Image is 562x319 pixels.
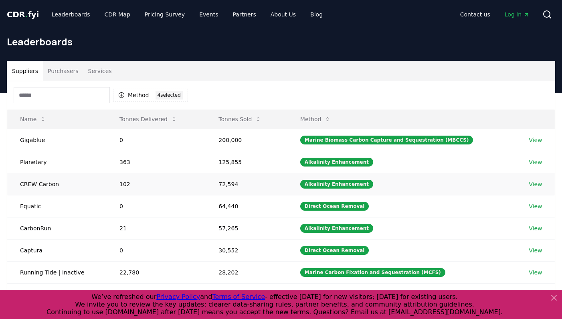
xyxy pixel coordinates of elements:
[107,217,206,239] td: 21
[7,239,107,261] td: Captura
[226,7,263,22] a: Partners
[7,195,107,217] td: Equatic
[529,246,542,254] a: View
[264,7,302,22] a: About Us
[454,7,497,22] a: Contact us
[529,136,542,144] a: View
[7,261,107,283] td: Running Tide | Inactive
[107,173,206,195] td: 102
[300,136,473,144] div: Marine Biomass Carbon Capture and Sequestration (MBCCS)
[206,151,287,173] td: 125,855
[529,158,542,166] a: View
[45,7,329,22] nav: Main
[505,10,530,18] span: Log in
[304,7,329,22] a: Blog
[529,268,542,276] a: View
[300,202,369,211] div: Direct Ocean Removal
[113,89,188,102] button: Method4selected
[25,10,28,19] span: .
[45,7,97,22] a: Leaderboards
[138,7,191,22] a: Pricing Survey
[529,180,542,188] a: View
[454,7,536,22] nav: Main
[7,35,555,48] h1: Leaderboards
[300,268,445,277] div: Marine Carbon Fixation and Sequestration (MCFS)
[7,173,107,195] td: CREW Carbon
[206,217,287,239] td: 57,265
[212,111,268,127] button: Tonnes Sold
[206,239,287,261] td: 30,552
[7,151,107,173] td: Planetary
[300,224,373,233] div: Alkalinity Enhancement
[7,283,107,305] td: Brilliant Planet
[98,7,137,22] a: CDR Map
[156,91,183,100] div: 4 selected
[529,202,542,210] a: View
[206,173,287,195] td: 72,594
[7,9,39,20] a: CDR.fyi
[498,7,536,22] a: Log in
[529,224,542,232] a: View
[193,7,224,22] a: Events
[107,283,206,305] td: 0
[7,10,39,19] span: CDR fyi
[83,61,117,81] button: Services
[107,195,206,217] td: 0
[107,129,206,151] td: 0
[206,261,287,283] td: 28,202
[43,61,83,81] button: Purchasers
[206,195,287,217] td: 64,440
[7,217,107,239] td: CarbonRun
[300,246,369,255] div: Direct Ocean Removal
[294,111,338,127] button: Method
[300,180,373,189] div: Alkalinity Enhancement
[206,283,287,305] td: 1,706
[206,129,287,151] td: 200,000
[7,61,43,81] button: Suppliers
[14,111,53,127] button: Name
[7,129,107,151] td: Gigablue
[107,151,206,173] td: 363
[300,158,373,167] div: Alkalinity Enhancement
[113,111,184,127] button: Tonnes Delivered
[107,261,206,283] td: 22,780
[107,239,206,261] td: 0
